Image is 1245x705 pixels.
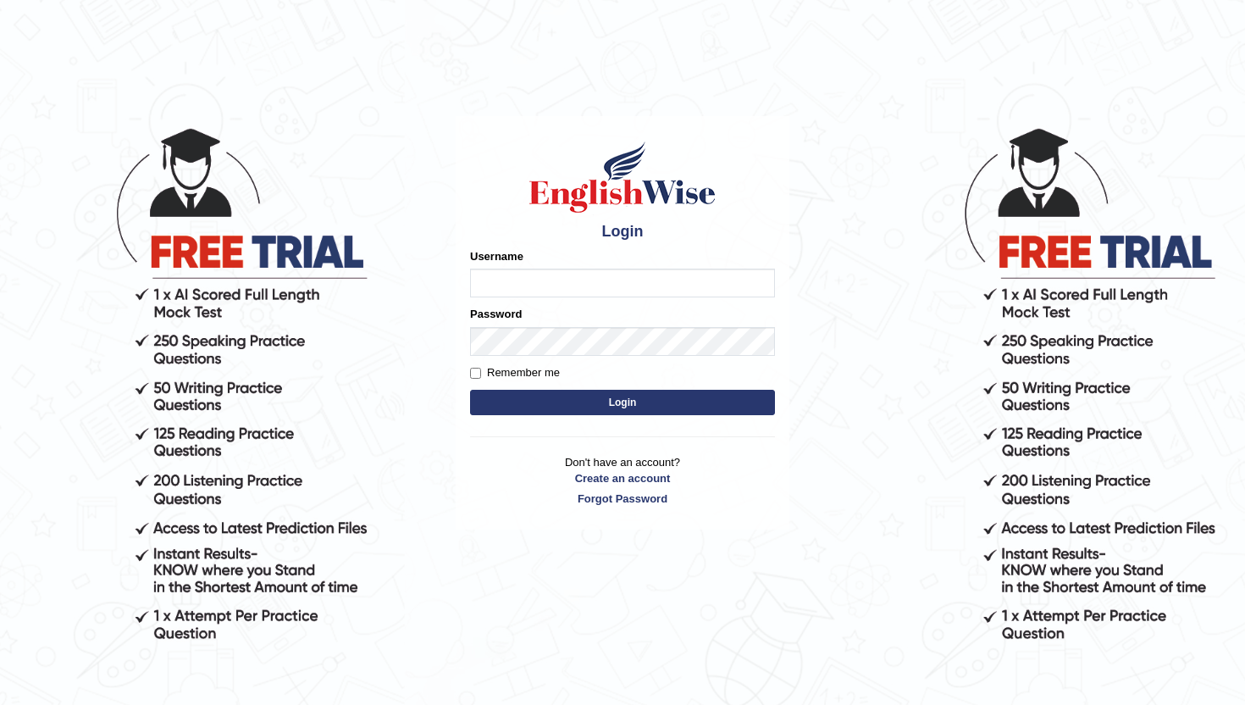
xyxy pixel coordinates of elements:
button: Login [470,390,775,415]
p: Don't have an account? [470,454,775,507]
img: Logo of English Wise sign in for intelligent practice with AI [526,139,719,215]
label: Username [470,248,523,264]
input: Remember me [470,368,481,379]
a: Forgot Password [470,491,775,507]
a: Create an account [470,470,775,486]
label: Password [470,306,522,322]
h4: Login [470,224,775,241]
label: Remember me [470,364,560,381]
